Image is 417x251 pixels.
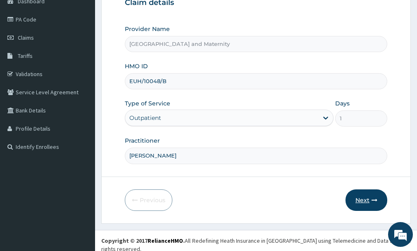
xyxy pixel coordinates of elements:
[15,41,33,62] img: d_794563401_company_1708531726252_794563401
[129,114,161,122] div: Outpatient
[125,136,160,145] label: Practitioner
[4,165,157,194] textarea: Type your message and hit 'Enter'
[346,189,387,211] button: Next
[148,237,183,244] a: RelianceHMO
[125,99,170,108] label: Type of Service
[125,148,387,164] input: Enter Name
[125,25,170,33] label: Provider Name
[101,237,185,244] strong: Copyright © 2017 .
[18,34,34,41] span: Claims
[136,4,155,24] div: Minimize live chat window
[125,73,387,89] input: Enter HMO ID
[43,46,139,57] div: Chat with us now
[125,189,172,211] button: Previous
[18,52,33,60] span: Tariffs
[192,237,411,245] div: Redefining Heath Insurance in [GEOGRAPHIC_DATA] using Telemedicine and Data Science!
[48,74,114,157] span: We're online!
[125,62,148,70] label: HMO ID
[335,99,350,108] label: Days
